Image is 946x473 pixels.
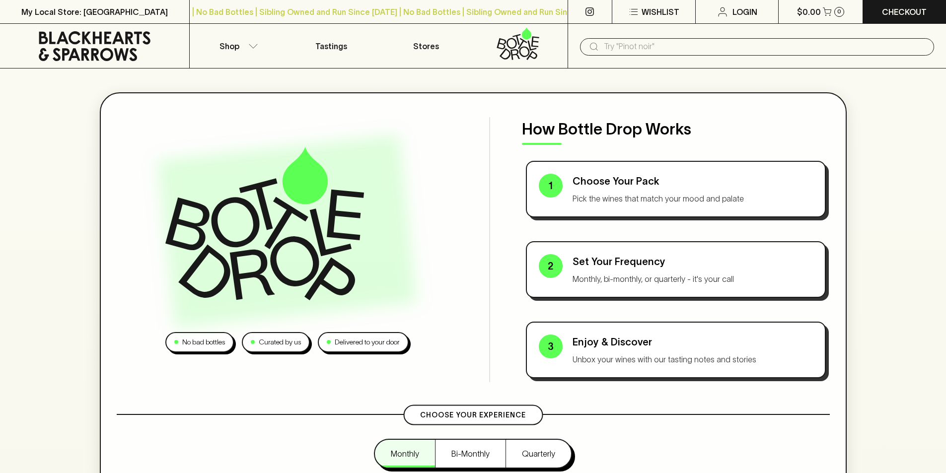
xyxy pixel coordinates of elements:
p: No bad bottles [182,337,225,347]
p: Monthly, bi-monthly, or quarterly - it's your call [573,273,813,285]
p: 0 [837,9,841,14]
button: Shop [190,24,284,68]
p: How Bottle Drop Works [522,117,830,141]
p: Shop [219,40,239,52]
p: $0.00 [797,6,821,18]
p: Pick the wines that match your mood and palate [573,193,813,204]
div: 2 [539,254,563,278]
div: 1 [539,174,563,198]
p: Delivered to your door [335,337,400,347]
a: Tastings [284,24,378,68]
p: Enjoy & Discover [573,335,813,349]
p: Tastings [315,40,347,52]
p: Choose Your Experience [420,410,526,420]
p: Wishlist [642,6,679,18]
p: My Local Store: [GEOGRAPHIC_DATA] [21,6,168,18]
button: Monthly [375,440,435,468]
p: Set Your Frequency [573,254,813,269]
p: Login [732,6,757,18]
div: 3 [539,335,563,358]
p: Curated by us [259,337,301,347]
p: Choose Your Pack [573,174,813,189]
p: Stores [413,40,439,52]
img: Bottle Drop [165,147,364,300]
p: Unbox your wines with our tasting notes and stories [573,353,813,365]
button: Bi-Monthly [435,440,506,468]
button: Quarterly [506,440,571,468]
a: Stores [379,24,473,68]
p: Checkout [882,6,927,18]
input: Try "Pinot noir" [604,39,926,55]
